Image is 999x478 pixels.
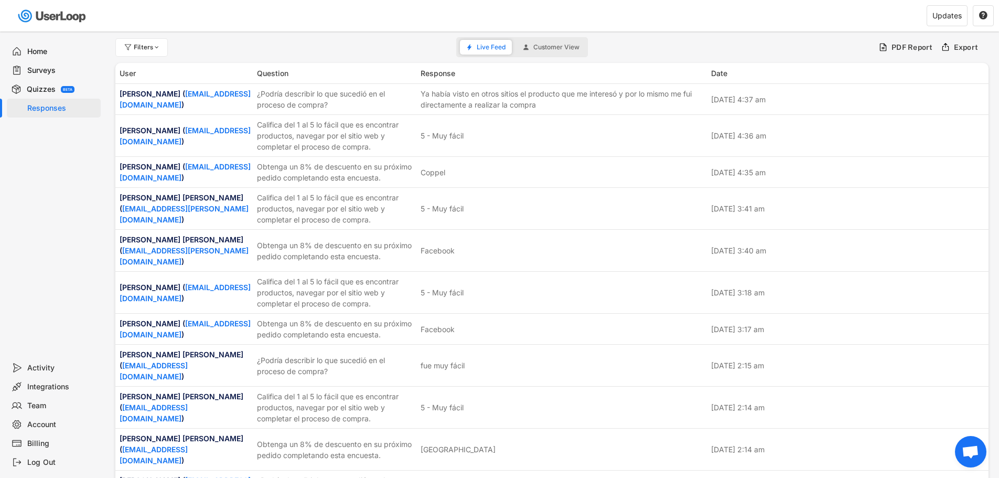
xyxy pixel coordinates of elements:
[134,44,161,50] div: Filters
[477,44,506,50] span: Live Feed
[27,420,96,430] div: Account
[891,43,933,52] div: PDF Report
[711,245,985,256] div: [DATE] 3:40 am
[27,458,96,468] div: Log Out
[421,360,465,371] div: fue muy fácil
[421,402,464,413] div: 5 - Muy fácil
[27,66,96,76] div: Surveys
[27,382,96,392] div: Integrations
[257,318,414,340] div: Obtenga un 8% de descuento en su próximo pedido completando esta encuesta.
[120,68,251,79] div: User
[120,234,251,267] div: [PERSON_NAME] [PERSON_NAME] ( )
[421,203,464,214] div: 5 - Muy fácil
[27,401,96,411] div: Team
[257,192,414,225] div: Califica del 1 al 5 lo fácil que es encontrar productos, navegar por el sitio web y completar el ...
[421,130,464,141] div: 5 - Muy fácil
[120,246,249,266] a: [EMAIL_ADDRESS][PERSON_NAME][DOMAIN_NAME]
[421,167,445,178] div: Coppel
[120,161,251,183] div: [PERSON_NAME] ( )
[120,433,251,466] div: [PERSON_NAME] [PERSON_NAME] ( )
[63,88,72,91] div: BETA
[120,89,251,109] a: [EMAIL_ADDRESS][DOMAIN_NAME]
[421,444,496,455] div: [GEOGRAPHIC_DATA]
[711,360,985,371] div: [DATE] 2:15 am
[711,167,985,178] div: [DATE] 4:35 am
[421,68,705,79] div: Response
[979,11,988,20] button: 
[257,355,414,377] div: ¿Podría describir lo que sucedió en el proceso de compra?
[120,204,249,224] a: [EMAIL_ADDRESS][PERSON_NAME][DOMAIN_NAME]
[120,125,251,147] div: [PERSON_NAME] ( )
[421,88,705,110] div: Ya había visto en otros sitios el producto que me interesó y por lo mismo me fui directamente a r...
[120,391,251,424] div: [PERSON_NAME] [PERSON_NAME] ( )
[257,391,414,424] div: Califica del 1 al 5 lo fácil que es encontrar productos, navegar por el sitio web y completar el ...
[120,88,251,110] div: [PERSON_NAME] ( )
[120,319,251,339] a: [EMAIL_ADDRESS][DOMAIN_NAME]
[27,47,96,57] div: Home
[257,119,414,152] div: Califica del 1 al 5 lo fácil que es encontrar productos, navegar por el sitio web y completar el ...
[16,5,90,27] img: userloop-logo-01.svg
[711,130,985,141] div: [DATE] 4:36 am
[533,44,579,50] span: Customer View
[27,84,56,94] div: Quizzes
[120,283,251,303] a: [EMAIL_ADDRESS][DOMAIN_NAME]
[257,240,414,262] div: Obtenga un 8% de descuento en su próximo pedido completando esta encuesta.
[711,203,985,214] div: [DATE] 3:41 am
[460,40,512,55] button: Live Feed
[120,318,251,340] div: [PERSON_NAME] ( )
[421,287,464,298] div: 5 - Muy fácil
[257,439,414,461] div: Obtenga un 8% de descuento en su próximo pedido completando esta encuesta.
[954,43,979,52] div: Export
[711,94,985,105] div: [DATE] 4:37 am
[979,10,987,20] text: 
[257,88,414,110] div: ¿Podría describir lo que sucedió en el proceso de compra?
[120,445,188,465] a: [EMAIL_ADDRESS][DOMAIN_NAME]
[120,403,188,423] a: [EMAIL_ADDRESS][DOMAIN_NAME]
[711,287,985,298] div: [DATE] 3:18 am
[517,40,586,55] button: Customer View
[711,324,985,335] div: [DATE] 3:17 am
[711,444,985,455] div: [DATE] 2:14 am
[711,68,985,79] div: Date
[932,12,962,19] div: Updates
[120,349,251,382] div: [PERSON_NAME] [PERSON_NAME] ( )
[120,192,251,225] div: [PERSON_NAME] [PERSON_NAME] ( )
[711,402,985,413] div: [DATE] 2:14 am
[27,363,96,373] div: Activity
[120,282,251,304] div: [PERSON_NAME] ( )
[955,436,986,468] div: Bate-papo aberto
[257,276,414,309] div: Califica del 1 al 5 lo fácil que es encontrar productos, navegar por el sitio web y completar el ...
[257,161,414,183] div: Obtenga un 8% de descuento en su próximo pedido completando esta encuesta.
[421,324,455,335] div: Facebook
[27,103,96,113] div: Responses
[421,245,455,256] div: Facebook
[120,361,188,381] a: [EMAIL_ADDRESS][DOMAIN_NAME]
[120,162,251,182] a: [EMAIL_ADDRESS][DOMAIN_NAME]
[27,439,96,449] div: Billing
[257,68,414,79] div: Question
[120,126,251,146] a: [EMAIL_ADDRESS][DOMAIN_NAME]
